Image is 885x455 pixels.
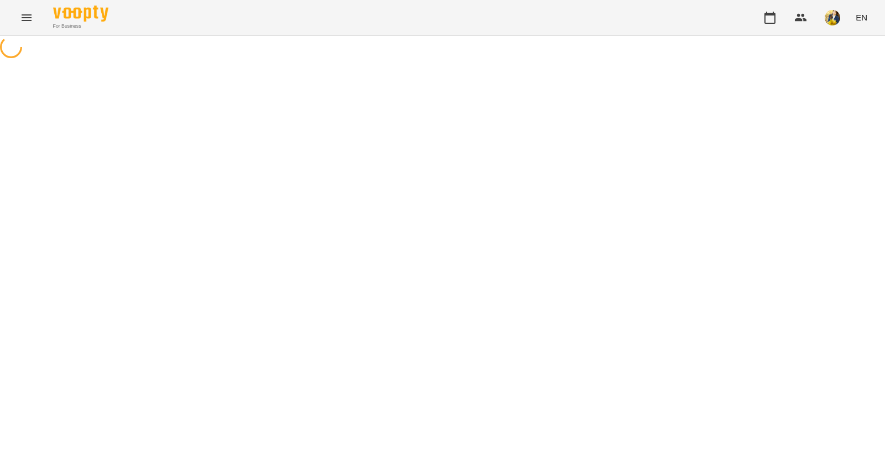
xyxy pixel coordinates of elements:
span: EN [856,12,867,23]
img: Voopty Logo [53,6,108,22]
button: Menu [13,4,40,31]
span: For Business [53,23,108,30]
button: EN [851,7,872,28]
img: edf558cdab4eea865065d2180bd167c9.jpg [825,10,840,25]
